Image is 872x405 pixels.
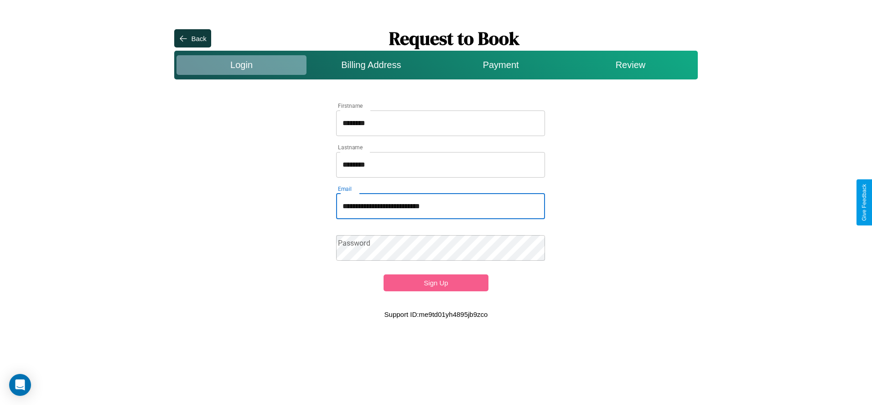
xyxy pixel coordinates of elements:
div: Login [176,55,306,75]
h1: Request to Book [211,26,698,51]
button: Sign Up [384,274,488,291]
div: Billing Address [306,55,436,75]
div: Back [191,35,206,42]
label: Firstname [338,102,363,110]
label: Lastname [338,143,363,151]
label: Email [338,185,352,193]
button: Back [174,29,211,47]
p: Support ID: me9td01yh4895jb9zco [384,308,488,321]
div: Give Feedback [861,184,867,221]
div: Open Intercom Messenger [9,374,31,396]
div: Review [566,55,695,75]
div: Payment [436,55,566,75]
